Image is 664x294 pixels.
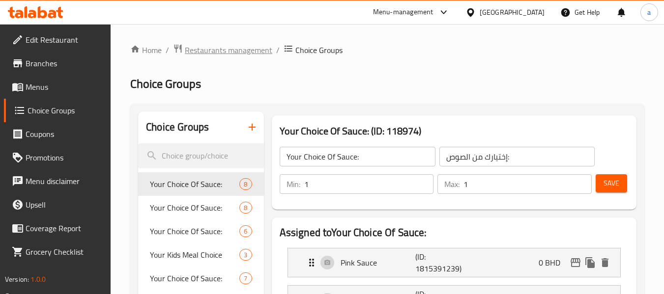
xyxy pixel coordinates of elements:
p: Min: [287,178,300,190]
a: Menus [4,75,111,99]
span: Your Choice Of Sauce: [150,178,239,190]
a: Restaurants management [173,44,272,56]
span: a [647,7,651,18]
input: search [138,143,263,168]
span: Your Kids Meal Choice [150,249,239,261]
a: Upsell [4,193,111,216]
h2: Choice Groups [146,120,209,134]
span: Branches [26,57,103,69]
a: Edit Restaurant [4,28,111,52]
span: Choice Groups [130,73,201,95]
span: Grocery Checklist [26,246,103,258]
span: Your Choice Of Sauce: [150,272,239,284]
div: Choices [239,202,252,214]
span: Coverage Report [26,222,103,234]
span: Save [604,177,619,189]
span: 6 [240,227,251,236]
div: Your Choice Of Sauce:6 [138,219,263,243]
a: Promotions [4,146,111,169]
p: 0 BHD [539,257,568,268]
p: Max: [444,178,460,190]
a: Branches [4,52,111,75]
button: Save [596,174,627,192]
button: edit [568,255,583,270]
li: / [276,44,280,56]
nav: breadcrumb [130,44,644,56]
span: 7 [240,274,251,283]
span: Your Choice Of Sauce: [150,202,239,214]
div: [GEOGRAPHIC_DATA] [480,7,545,18]
span: Version: [5,273,29,286]
div: Choices [239,225,252,237]
span: Menus [26,81,103,93]
span: Edit Restaurant [26,34,103,46]
div: Your Choice Of Sauce:7 [138,267,263,290]
p: (ID: 1815391239) [415,251,465,274]
a: Coverage Report [4,216,111,240]
div: Expand [288,248,620,277]
li: Expand [280,244,629,281]
span: Upsell [26,199,103,211]
span: Promotions [26,152,103,163]
h3: Your Choice Of Sauce: (ID: 118974) [280,123,629,139]
a: Grocery Checklist [4,240,111,264]
span: Choice Groups [28,105,103,116]
a: Coupons [4,122,111,146]
h2: Assigned to Your Choice Of Sauce: [280,225,629,240]
span: Menu disclaimer [26,175,103,187]
span: 8 [240,203,251,213]
div: Choices [239,272,252,284]
span: Your Choice Of Sauce: [150,225,239,237]
span: 1.0.0 [30,273,46,286]
li: / [166,44,169,56]
div: Choices [239,178,252,190]
span: Choice Groups [295,44,343,56]
div: Your Choice Of Sauce:8 [138,196,263,219]
span: 3 [240,250,251,260]
a: Menu disclaimer [4,169,111,193]
a: Home [130,44,162,56]
a: Choice Groups [4,99,111,122]
div: Your Kids Meal Choice3 [138,243,263,267]
span: Restaurants management [185,44,272,56]
span: Coupons [26,128,103,140]
div: Menu-management [373,6,433,18]
p: Pink Sauce [341,257,416,268]
button: delete [598,255,612,270]
div: Choices [239,249,252,261]
div: Your Choice Of Sauce:8 [138,172,263,196]
button: duplicate [583,255,598,270]
span: 8 [240,180,251,189]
